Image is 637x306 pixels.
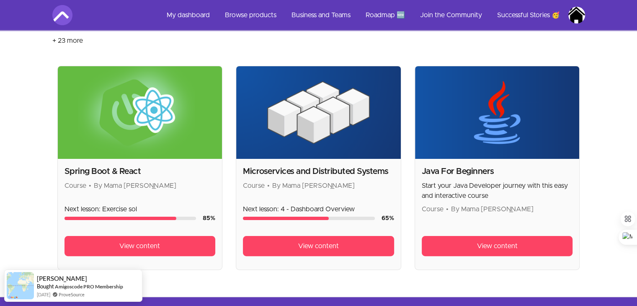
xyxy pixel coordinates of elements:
[243,182,265,189] span: Course
[243,217,375,220] div: Course progress
[285,5,357,25] a: Business and Teams
[55,283,123,290] a: Amigoscode PRO Membership
[160,5,217,25] a: My dashboard
[64,204,216,214] p: Next lesson: Exercise sol
[298,241,339,251] span: View content
[422,206,444,213] span: Course
[243,166,394,177] h2: Microservices and Distributed Systems
[160,5,585,25] nav: Main
[272,182,355,189] span: By Mama [PERSON_NAME]
[58,66,222,159] img: Product image for Spring Boot & React
[422,181,573,201] p: Start your Java Developer journey with this easy and interactive course
[218,5,283,25] a: Browse products
[37,283,54,290] span: Bought
[52,29,83,52] button: + 23 more
[243,236,394,256] a: View content
[64,182,86,189] span: Course
[413,5,489,25] a: Join the Community
[236,66,401,159] img: Product image for Microservices and Distributed Systems
[37,291,50,298] span: [DATE]
[64,236,216,256] a: View content
[415,66,580,159] img: Product image for Java For Beginners
[119,241,160,251] span: View content
[64,217,196,220] div: Course progress
[7,272,34,299] img: provesource social proof notification image
[477,241,518,251] span: View content
[451,206,534,213] span: By Mama [PERSON_NAME]
[37,275,87,282] span: [PERSON_NAME]
[52,5,72,25] img: Amigoscode logo
[59,291,85,298] a: ProveSource
[203,215,215,221] span: 85 %
[243,204,394,214] p: Next lesson: 4 - Dashboard Overview
[422,236,573,256] a: View content
[89,182,91,189] span: •
[94,182,176,189] span: By Mama [PERSON_NAME]
[267,182,270,189] span: •
[382,215,394,221] span: 65 %
[568,7,585,23] img: Profile image for Muhammad Faisal Imran Khan
[446,206,449,213] span: •
[359,5,412,25] a: Roadmap 🆕
[422,166,573,177] h2: Java For Beginners
[490,5,567,25] a: Successful Stories 🥳
[64,166,216,177] h2: Spring Boot & React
